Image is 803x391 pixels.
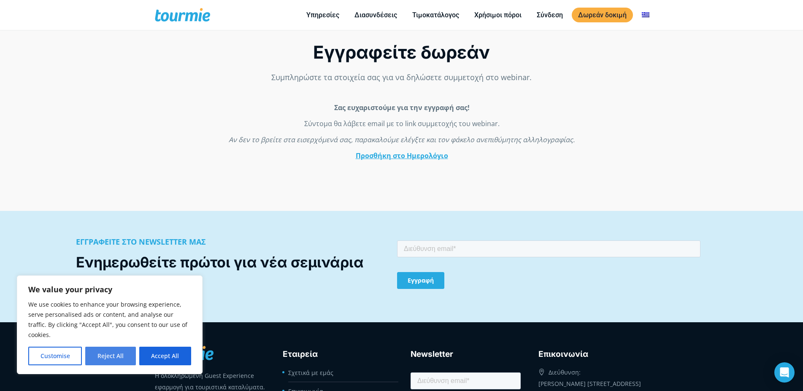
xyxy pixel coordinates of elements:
a: Διασυνδέσεις [348,10,403,20]
b: ΕΓΓΡΑΦΕΙΤΕ ΣΤΟ NEWSLETTER ΜΑΣ [76,237,206,247]
button: Accept All [139,347,191,365]
button: Customise [28,347,82,365]
div: Ενημερωθείτε πρώτοι για νέα σεμινάρια και εκδηλώσεις [76,252,379,292]
p: We use cookies to enhance your browsing experience, serve personalised ads or content, and analys... [28,299,191,340]
h3: Εταιρεία [283,348,393,361]
h3: Newsletter [411,348,521,361]
button: Reject All [85,347,135,365]
a: Σχετικά με εμάς [288,369,333,377]
div: Διεύθυνση: [PERSON_NAME] [STREET_ADDRESS] [538,364,649,389]
a: Σύνδεση [530,10,569,20]
h3: Eπικοινωνία [538,348,649,361]
a: Τιμοκατάλογος [406,10,465,20]
div: Εγγραφείτε δωρεάν [170,41,634,64]
a: Χρήσιμοι πόροι [468,10,528,20]
iframe: Form 0 [170,103,634,160]
a: Υπηρεσίες [300,10,346,20]
a: Δωρεάν δοκιμή [572,8,633,22]
p: Συμπληρώστε τα στοιχεία σας για να δηλώσετε συμμετοχή στο webinar. [170,72,634,83]
div: Open Intercom Messenger [774,362,795,383]
iframe: Form 1 [397,239,700,294]
a: Αλλαγή σε [635,10,656,20]
p: We value your privacy [28,284,191,294]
